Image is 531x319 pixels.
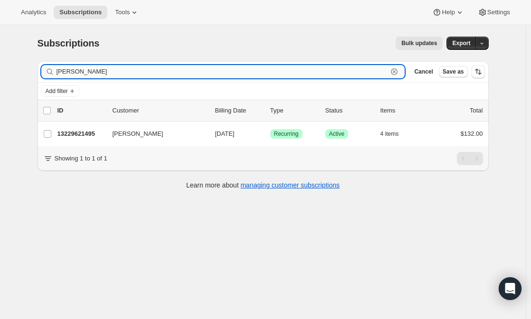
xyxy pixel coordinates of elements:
[113,129,163,139] span: [PERSON_NAME]
[38,38,100,48] span: Subscriptions
[380,106,428,115] div: Items
[57,106,105,115] p: ID
[240,181,340,189] a: managing customer subscriptions
[57,129,105,139] p: 13229621495
[329,130,345,138] span: Active
[186,180,340,190] p: Learn more about
[46,87,68,95] span: Add filter
[470,106,483,115] p: Total
[410,66,436,77] button: Cancel
[396,37,443,50] button: Bulk updates
[427,6,470,19] button: Help
[472,65,485,78] button: Sort the results
[380,127,409,141] button: 4 items
[215,106,263,115] p: Billing Date
[59,9,102,16] span: Subscriptions
[457,152,483,165] nav: Pagination
[113,106,208,115] p: Customer
[443,68,464,75] span: Save as
[57,106,483,115] div: IDCustomerBilling DateTypeStatusItemsTotal
[414,68,433,75] span: Cancel
[15,6,52,19] button: Analytics
[57,127,483,141] div: 13229621495[PERSON_NAME][DATE]SuccessRecurringSuccessActive4 items$132.00
[499,277,522,300] div: Open Intercom Messenger
[380,130,399,138] span: 4 items
[274,130,299,138] span: Recurring
[442,9,455,16] span: Help
[41,85,79,97] button: Add filter
[21,9,46,16] span: Analytics
[439,66,468,77] button: Save as
[55,154,107,163] p: Showing 1 to 1 of 1
[215,130,235,137] span: [DATE]
[472,6,516,19] button: Settings
[461,130,483,137] span: $132.00
[57,65,388,78] input: Filter subscribers
[446,37,476,50] button: Export
[452,39,470,47] span: Export
[325,106,373,115] p: Status
[54,6,107,19] button: Subscriptions
[107,126,202,141] button: [PERSON_NAME]
[109,6,145,19] button: Tools
[389,67,399,76] button: Clear
[270,106,318,115] div: Type
[487,9,510,16] span: Settings
[115,9,130,16] span: Tools
[401,39,437,47] span: Bulk updates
